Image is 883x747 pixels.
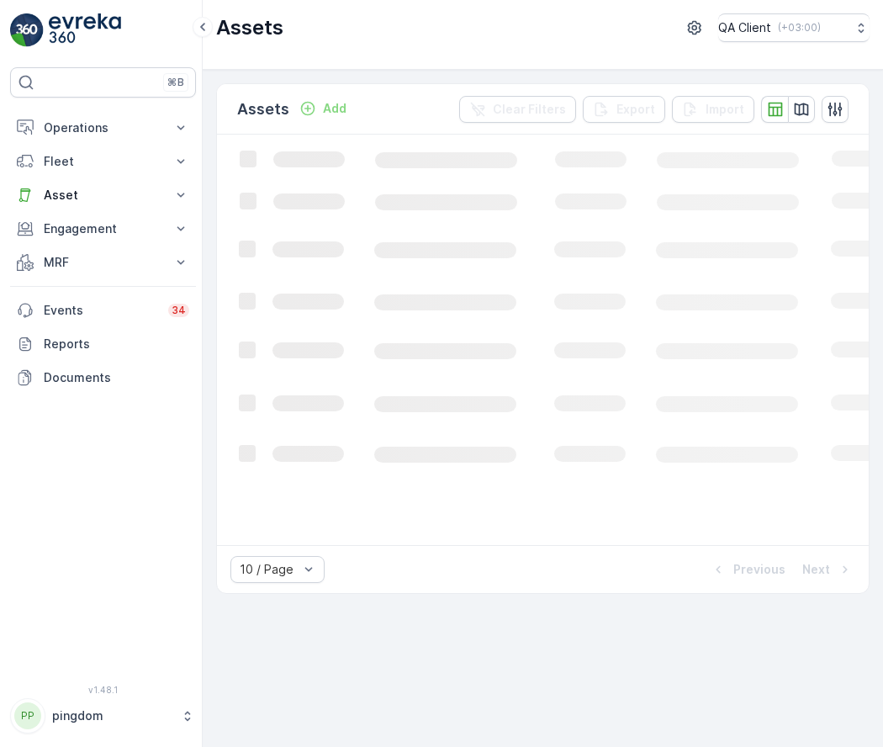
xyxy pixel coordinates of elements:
p: Events [44,302,158,319]
p: pingdom [52,707,172,724]
p: Previous [733,561,785,578]
button: Next [801,559,855,580]
p: Clear Filters [493,101,566,118]
p: Export [616,101,655,118]
p: Reports [44,336,189,352]
p: ⌘B [167,76,184,89]
p: Assets [216,14,283,41]
button: MRF [10,246,196,279]
a: Events34 [10,294,196,327]
button: Previous [708,559,787,580]
button: PPpingdom [10,698,196,734]
img: logo_light-DOdMpM7g.png [49,13,121,47]
button: Engagement [10,212,196,246]
a: Reports [10,327,196,361]
p: Documents [44,369,189,386]
button: Operations [10,111,196,145]
button: Fleet [10,145,196,178]
p: Engagement [44,220,162,237]
div: PP [14,702,41,729]
img: logo [10,13,44,47]
a: Documents [10,361,196,395]
button: Asset [10,178,196,212]
p: Add [323,100,346,117]
p: Operations [44,119,162,136]
span: v 1.48.1 [10,685,196,695]
button: QA Client(+03:00) [718,13,870,42]
p: Assets [237,98,289,121]
p: QA Client [718,19,771,36]
p: ( +03:00 ) [778,21,821,34]
p: Next [802,561,830,578]
button: Export [583,96,665,123]
button: Add [293,98,353,119]
p: Import [706,101,744,118]
button: Import [672,96,754,123]
p: 34 [172,304,186,317]
button: Clear Filters [459,96,576,123]
p: Fleet [44,153,162,170]
p: Asset [44,187,162,204]
p: MRF [44,254,162,271]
